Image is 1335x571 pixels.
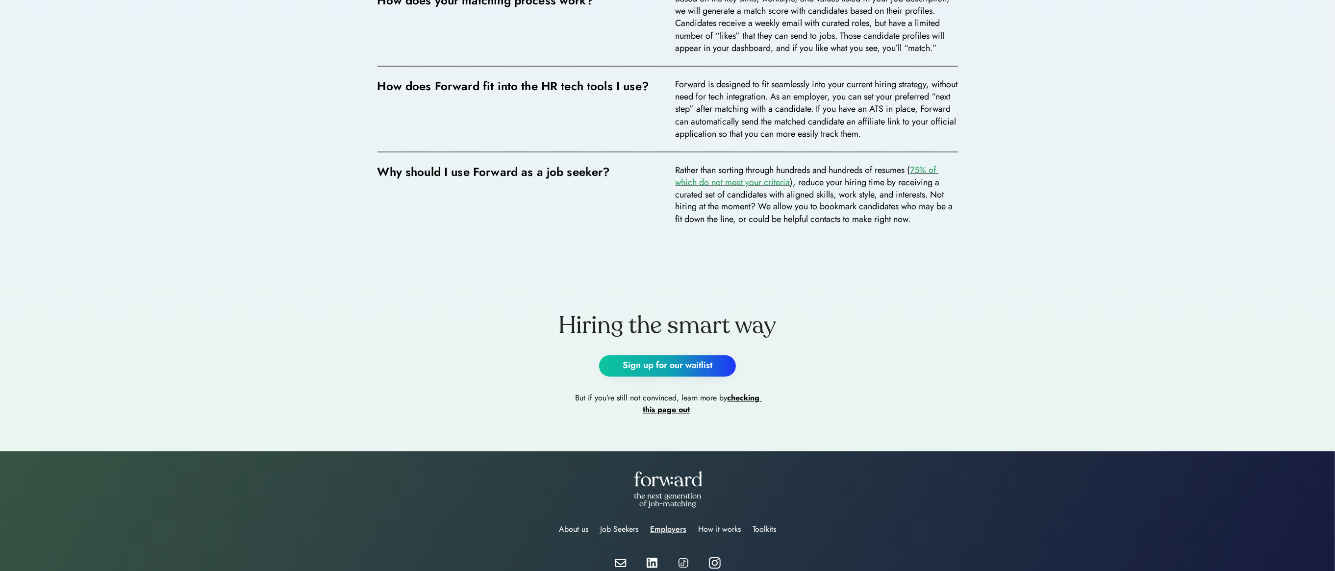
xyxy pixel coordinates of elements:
[570,393,766,416] div: But if you’re still not convinced, learn more by .
[599,355,736,377] button: Sign up for our waitlist
[678,557,689,569] img: tiktok%20icon.png
[397,312,938,340] div: Hiring the smart way
[676,164,939,189] a: 75% of which do not meet your criteria
[650,524,686,536] div: Employers
[559,524,588,536] div: About us
[676,78,958,140] div: Forward is designed to fit seamlessly into your current hiring strategy, without need for tech in...
[630,493,705,508] div: the next generation of job-matching
[378,164,610,180] div: Why should I use Forward as a job seeker?
[378,78,650,94] div: How does Forward fit into the HR tech tools I use?
[753,524,776,536] div: Toolkits
[633,471,702,487] img: forward-logo-white.png
[646,558,658,569] img: linkedin-white.svg
[676,164,958,226] div: Rather than sorting through hundreds and hundreds of resumes ( ), reduce your hiring time by rece...
[698,524,741,536] div: How it works
[600,524,638,536] div: Job Seekers
[615,559,627,568] img: email-white.svg
[643,393,762,416] a: checking this page out
[709,557,721,569] img: instagram%20icon%20white.webp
